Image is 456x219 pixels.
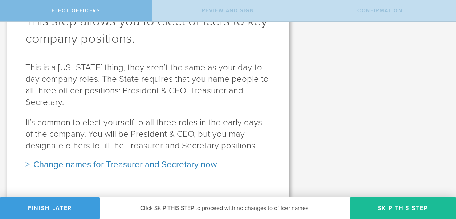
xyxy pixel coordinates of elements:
[357,8,402,14] span: Confirmation
[25,13,271,47] h1: This step allows you to elect officers to key company positions.
[25,62,271,108] p: This is a [US_STATE] thing, they aren’t the same as your day-to-day company roles. The State requ...
[140,205,310,212] span: Click SKIP THIS STEP to proceed with no changes to officer names.
[25,117,271,152] p: It’s common to elect yourself to all three roles in the early days of the company. You will be Pr...
[350,197,456,219] button: Skip this step
[25,159,271,170] div: Change names for Treasurer and Secretary now
[52,8,100,14] span: Elect Officers
[202,8,254,14] span: Review and Sign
